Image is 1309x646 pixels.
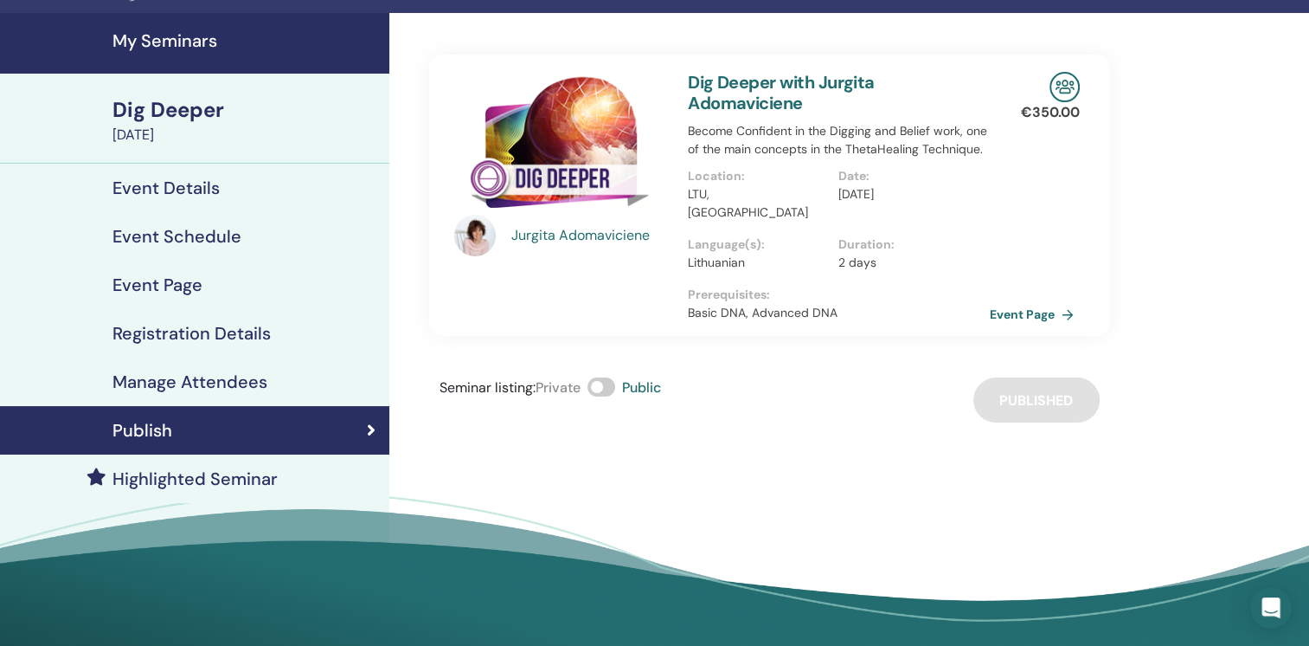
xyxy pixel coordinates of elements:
p: Location : [688,167,828,185]
div: Open Intercom Messenger [1250,587,1292,629]
p: € 350.00 [1021,102,1080,123]
div: Dig Deeper [112,95,379,125]
h4: Manage Attendees [112,371,267,392]
p: Lithuanian [688,254,828,272]
p: Duration : [838,236,979,254]
a: Event Page [990,301,1081,327]
p: Date : [838,167,979,185]
img: In-Person Seminar [1049,72,1080,102]
h4: Publish [112,420,172,441]
img: Dig Deeper [454,72,667,220]
p: [DATE] [838,185,979,203]
p: Language(s) : [688,236,828,254]
a: Jurgita Adomaviciene [511,225,671,246]
div: [DATE] [112,125,379,145]
h4: Registration Details [112,323,271,344]
a: Dig Deeper[DATE] [102,95,389,145]
p: Basic DNA, Advanced DNA [688,304,990,322]
h4: Highlighted Seminar [112,468,278,489]
p: Become Confident in the Digging and Belief work, one of the main concepts in the ThetaHealing Tec... [688,122,990,158]
span: Private [536,378,581,397]
h4: Event Schedule [112,226,241,247]
p: Prerequisites : [688,286,990,304]
span: Seminar listing : [440,378,536,397]
a: Dig Deeper with Jurgita Adomaviciene [688,71,875,114]
span: Public [622,378,661,397]
p: 2 days [838,254,979,272]
h4: Event Details [112,178,220,198]
p: LTU, [GEOGRAPHIC_DATA] [688,185,828,222]
h4: My Seminars [112,30,379,51]
img: default.jpg [454,215,496,256]
h4: Event Page [112,275,202,295]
